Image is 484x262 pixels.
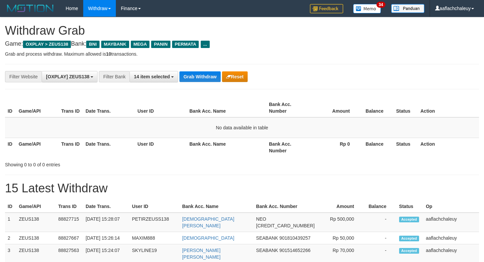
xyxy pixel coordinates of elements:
[16,200,56,213] th: Game/API
[83,232,129,244] td: [DATE] 15:26:14
[172,41,199,48] span: PERMATA
[16,98,59,117] th: Game/API
[16,213,56,232] td: ZEUS138
[256,248,278,253] span: SEABANK
[23,41,71,48] span: OXPLAY > ZEUS138
[83,98,135,117] th: Date Trans.
[187,98,266,117] th: Bank Acc. Name
[317,200,364,213] th: Amount
[5,24,479,37] h1: Withdraw Grab
[129,71,178,82] button: 14 item selected
[5,200,16,213] th: ID
[135,138,187,157] th: User ID
[182,216,234,228] a: [DEMOGRAPHIC_DATA][PERSON_NAME]
[418,138,479,157] th: Action
[83,213,129,232] td: [DATE] 15:28:07
[222,71,248,82] button: Reset
[99,71,129,82] div: Filter Bank
[396,200,423,213] th: Status
[399,217,419,222] span: Accepted
[201,41,210,48] span: ...
[364,213,396,232] td: -
[56,213,83,232] td: 88827715
[135,98,187,117] th: User ID
[182,248,220,260] a: [PERSON_NAME] [PERSON_NAME]
[16,232,56,244] td: ZEUS138
[42,71,98,82] button: [OXPLAY] ZEUS138
[5,159,197,168] div: Showing 0 to 0 of 0 entries
[399,248,419,254] span: Accepted
[393,138,418,157] th: Status
[151,41,170,48] span: PANIN
[423,232,479,244] td: aaflachchaleuy
[310,4,343,13] img: Feedback.jpg
[59,98,83,117] th: Trans ID
[129,213,179,232] td: PETIRZEUSS138
[353,4,381,13] img: Button%20Memo.svg
[360,98,393,117] th: Balance
[360,138,393,157] th: Balance
[59,138,83,157] th: Trans ID
[129,200,179,213] th: User ID
[16,138,59,157] th: Game/API
[418,98,479,117] th: Action
[106,51,111,57] strong: 10
[256,223,315,228] span: Copy 5859458241594077 to clipboard
[309,98,360,117] th: Amount
[83,138,135,157] th: Date Trans.
[309,138,360,157] th: Rp 0
[83,200,129,213] th: Date Trans.
[364,232,396,244] td: -
[266,138,309,157] th: Bank Acc. Number
[187,138,266,157] th: Bank Acc. Name
[266,98,309,117] th: Bank Acc. Number
[5,41,479,47] h4: Game: Bank:
[423,200,479,213] th: Op
[5,182,479,195] h1: 15 Latest Withdraw
[5,138,16,157] th: ID
[391,4,424,13] img: panduan.png
[179,71,220,82] button: Grab Withdraw
[46,74,89,79] span: [OXPLAY] ZEUS138
[5,3,56,13] img: MOTION_logo.png
[256,216,266,222] span: NEO
[393,98,418,117] th: Status
[364,200,396,213] th: Balance
[399,236,419,241] span: Accepted
[279,235,310,241] span: Copy 901810439257 to clipboard
[5,98,16,117] th: ID
[56,200,83,213] th: Trans ID
[56,232,83,244] td: 88827667
[317,232,364,244] td: Rp 50,000
[5,51,479,57] p: Grab and process withdraw. Maximum allowed is transactions.
[5,71,42,82] div: Filter Website
[5,213,16,232] td: 1
[129,232,179,244] td: MAXIM888
[253,200,317,213] th: Bank Acc. Number
[134,74,170,79] span: 14 item selected
[279,248,310,253] span: Copy 901514652266 to clipboard
[376,2,385,8] span: 34
[256,235,278,241] span: SEABANK
[5,117,479,138] td: No data available in table
[5,232,16,244] td: 2
[317,213,364,232] td: Rp 500,000
[131,41,150,48] span: MEGA
[86,41,99,48] span: BNI
[101,41,129,48] span: MAYBANK
[179,200,253,213] th: Bank Acc. Name
[182,235,234,241] a: [DEMOGRAPHIC_DATA]
[423,213,479,232] td: aaflachchaleuy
